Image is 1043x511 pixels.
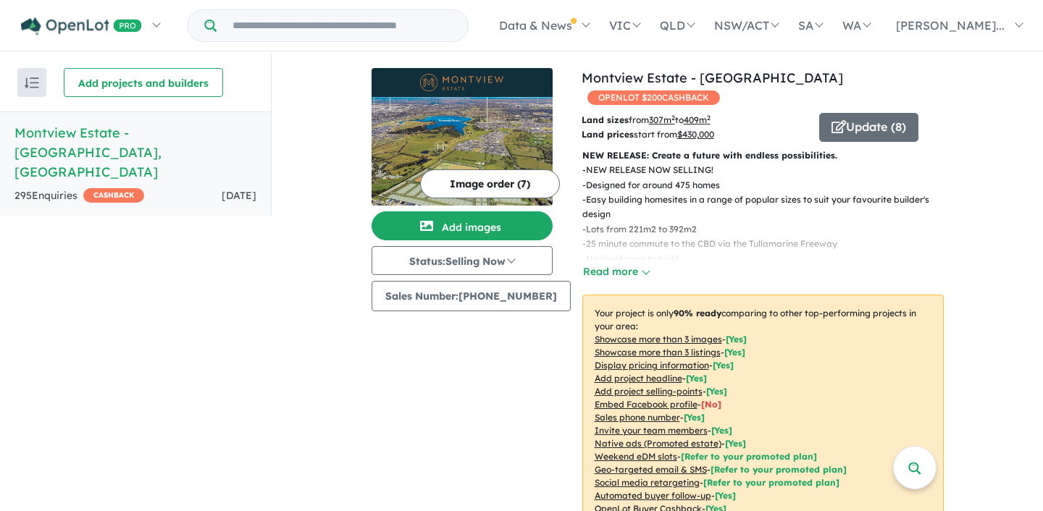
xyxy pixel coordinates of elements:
[582,148,944,163] p: NEW RELEASE: Create a future with endless possibilities.
[595,464,707,475] u: Geo-targeted email & SMS
[582,193,955,222] p: - Easy building homesites in a range of popular sizes to suit your favourite builder's design
[701,399,721,410] span: [ No ]
[707,114,711,122] sup: 2
[715,490,736,501] span: [Yes]
[372,246,553,275] button: Status:Selling Now
[595,347,721,358] u: Showcase more than 3 listings
[681,451,817,462] span: [Refer to your promoted plan]
[21,17,142,35] img: Openlot PRO Logo White
[582,113,808,127] p: from
[674,308,721,318] b: 90 % ready
[725,438,746,449] span: [Yes]
[582,222,955,237] p: - Lots from 221m2 to 392m2
[595,412,680,423] u: Sales phone number
[25,77,39,88] img: sort.svg
[595,490,711,501] u: Automated buyer follow-up
[582,163,955,177] p: - NEW RELEASE NOW SELLING!
[713,360,734,371] span: [ Yes ]
[724,347,745,358] span: [ Yes ]
[595,386,703,397] u: Add project selling-points
[582,127,808,142] p: start from
[83,188,144,203] span: CASHBACK
[711,425,732,436] span: [ Yes ]
[372,97,553,206] img: Montview Estate - Craigieburn
[222,189,256,202] span: [DATE]
[686,373,707,384] span: [ Yes ]
[896,18,1005,33] span: [PERSON_NAME]...
[595,373,682,384] u: Add project headline
[420,169,560,198] button: Image order (7)
[595,451,677,462] u: Weekend eDM slots
[595,399,698,410] u: Embed Facebook profile
[582,263,650,280] button: Read more
[377,74,547,91] img: Montview Estate - Craigieburn Logo
[14,187,144,205] div: 295 Enquir ies
[582,252,955,266] p: - No timeframe to build
[582,237,955,251] p: - 25 minute commute to the CBD via the Tullamarine Freeway
[819,113,918,142] button: Update (8)
[64,68,223,97] button: Add projects and builders
[372,211,553,240] button: Add images
[582,69,843,86] a: Montview Estate - [GEOGRAPHIC_DATA]
[711,464,847,475] span: [Refer to your promoted plan]
[649,114,675,125] u: 307 m
[595,334,722,345] u: Showcase more than 3 images
[684,412,705,423] span: [ Yes ]
[595,477,700,488] u: Social media retargeting
[684,114,711,125] u: 409 m
[372,68,553,206] a: Montview Estate - Craigieburn LogoMontview Estate - Craigieburn
[587,90,720,105] span: OPENLOT $ 200 CASHBACK
[703,477,839,488] span: [Refer to your promoted plan]
[706,386,727,397] span: [ Yes ]
[595,438,721,449] u: Native ads (Promoted estate)
[582,129,634,140] b: Land prices
[726,334,747,345] span: [ Yes ]
[675,114,711,125] span: to
[14,123,256,182] h5: Montview Estate - [GEOGRAPHIC_DATA] , [GEOGRAPHIC_DATA]
[671,114,675,122] sup: 2
[582,114,629,125] b: Land sizes
[677,129,714,140] u: $ 430,000
[372,281,571,311] button: Sales Number:[PHONE_NUMBER]
[219,10,465,41] input: Try estate name, suburb, builder or developer
[582,178,955,193] p: - Designed for around 475 homes
[595,425,708,436] u: Invite your team members
[595,360,709,371] u: Display pricing information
